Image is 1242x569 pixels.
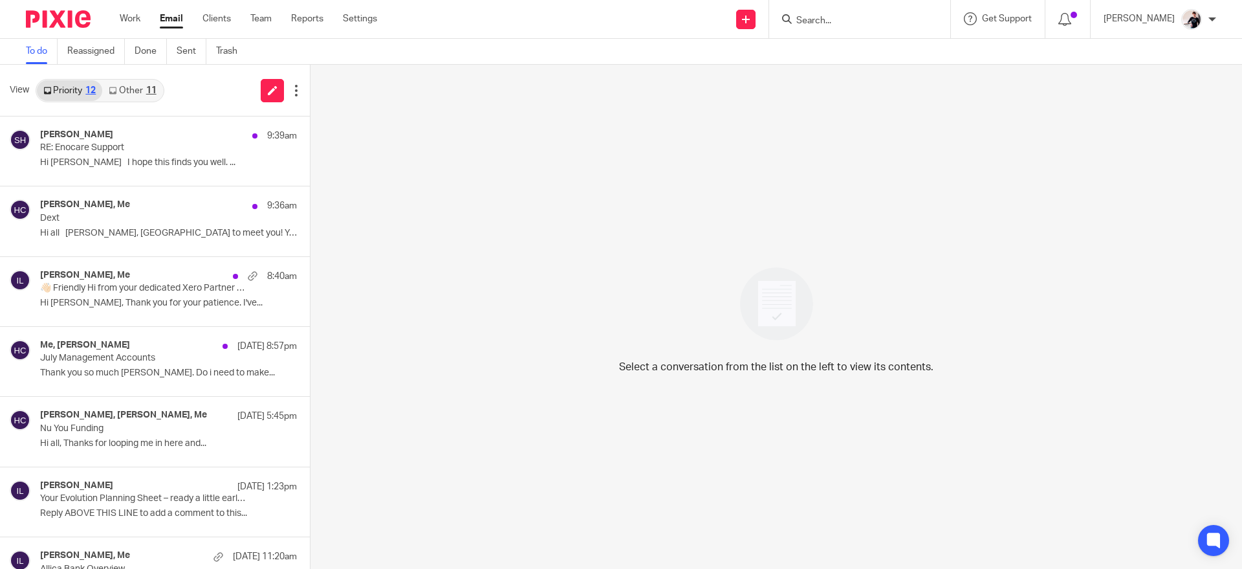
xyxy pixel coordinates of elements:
[267,129,297,142] p: 9:39am
[10,480,30,501] img: svg%3E
[216,39,247,64] a: Trash
[10,199,30,220] img: svg%3E
[40,213,246,224] p: Dext
[40,228,297,239] p: Hi all [PERSON_NAME], [GEOGRAPHIC_DATA] to meet you! Yes...
[237,340,297,353] p: [DATE] 8:57pm
[40,353,246,364] p: July Management Accounts
[10,340,30,361] img: svg%3E
[177,39,206,64] a: Sent
[267,199,297,212] p: 9:36am
[10,270,30,291] img: svg%3E
[237,480,297,493] p: [DATE] 1:23pm
[40,270,130,281] h4: [PERSON_NAME], Me
[343,12,377,25] a: Settings
[40,423,246,434] p: Nu You Funding
[40,340,130,351] h4: Me, [PERSON_NAME]
[40,480,113,491] h4: [PERSON_NAME]
[40,298,297,309] p: Hi [PERSON_NAME], Thank you for your patience. I've...
[795,16,911,27] input: Search
[1104,12,1175,25] p: [PERSON_NAME]
[10,410,30,430] img: svg%3E
[120,12,140,25] a: Work
[26,39,58,64] a: To do
[732,259,822,349] img: image
[202,12,231,25] a: Clients
[267,270,297,283] p: 8:40am
[146,86,157,95] div: 11
[85,86,96,95] div: 12
[982,14,1032,23] span: Get Support
[10,129,30,150] img: svg%3E
[40,508,297,519] p: Reply ABOVE THIS LINE to add a comment to this...
[37,80,102,101] a: Priority12
[250,12,272,25] a: Team
[40,129,113,140] h4: [PERSON_NAME]
[619,359,933,375] p: Select a conversation from the list on the left to view its contents.
[40,199,130,210] h4: [PERSON_NAME], Me
[160,12,183,25] a: Email
[1181,9,1202,30] img: AV307615.jpg
[237,410,297,423] p: [DATE] 5:45pm
[40,410,207,421] h4: [PERSON_NAME], [PERSON_NAME], Me
[291,12,323,25] a: Reports
[40,283,246,294] p: 👋🏻 Friendly Hi from your dedicated Xero Partner Success Manager!
[40,157,297,168] p: Hi [PERSON_NAME] I hope this finds you well. ...
[40,142,246,153] p: RE: Enocare Support
[40,550,130,561] h4: [PERSON_NAME], Me
[40,368,297,379] p: Thank you so much [PERSON_NAME]. Do i need to make...
[135,39,167,64] a: Done
[26,10,91,28] img: Pixie
[67,39,125,64] a: Reassigned
[40,493,246,504] p: Your Evolution Planning Sheet – ready a little earlier this month
[233,550,297,563] p: [DATE] 11:20am
[40,438,297,449] p: Hi all, Thanks for looping me in here and...
[10,84,29,97] span: View
[102,80,162,101] a: Other11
